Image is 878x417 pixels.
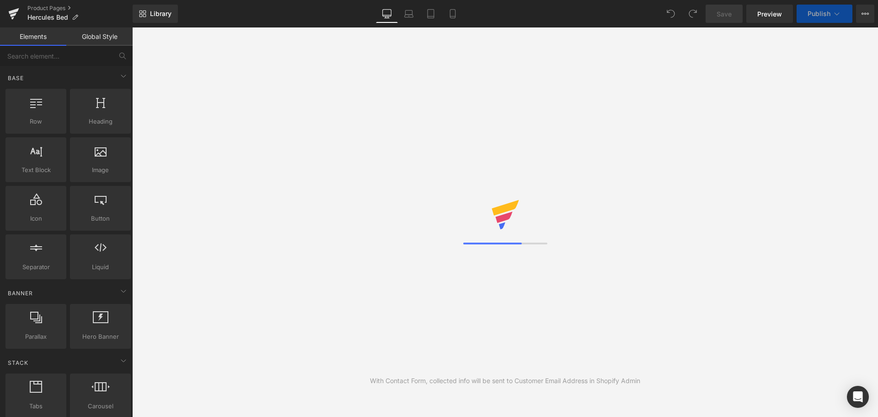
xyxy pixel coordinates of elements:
a: Product Pages [27,5,133,12]
button: More [856,5,874,23]
span: Banner [7,289,34,298]
span: Hercules Bed [27,14,68,21]
span: Carousel [73,401,128,411]
button: Publish [797,5,852,23]
span: Image [73,165,128,175]
span: Icon [8,214,64,223]
span: Stack [7,358,29,367]
a: Mobile [442,5,464,23]
span: Text Block [8,165,64,175]
span: Library [150,10,171,18]
div: Open Intercom Messenger [847,386,869,408]
span: Save [717,9,732,19]
div: With Contact Form, collected info will be sent to Customer Email Address in Shopify Admin [370,376,640,386]
button: Redo [684,5,702,23]
span: Button [73,214,128,223]
span: Preview [757,9,782,19]
span: Parallax [8,332,64,341]
span: Separator [8,262,64,272]
span: Liquid [73,262,128,272]
button: Undo [662,5,680,23]
a: Desktop [376,5,398,23]
span: Publish [808,10,830,17]
a: Global Style [66,27,133,46]
span: Row [8,117,64,126]
a: Laptop [398,5,420,23]
a: Preview [746,5,793,23]
a: Tablet [420,5,442,23]
span: Hero Banner [73,332,128,341]
a: New Library [133,5,178,23]
span: Tabs [8,401,64,411]
span: Heading [73,117,128,126]
span: Base [7,74,25,82]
